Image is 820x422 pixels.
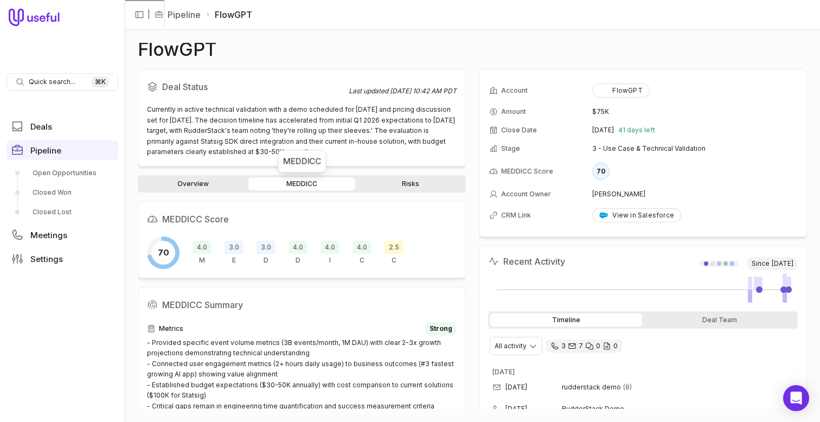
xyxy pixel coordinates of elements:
[501,86,528,95] span: Account
[321,241,339,265] div: Indicate Pain
[385,241,403,254] span: 2.5
[257,241,276,265] div: Decision Criteria
[147,104,457,157] div: Currently in active technical validation with a demo scheduled for [DATE] and pricing discussion ...
[501,167,553,176] span: MEDDICC Score
[329,256,331,265] span: I
[501,107,526,116] span: Amount
[257,241,276,254] span: 3.0
[147,210,457,228] h2: MEDDICC Score
[225,241,244,254] span: 3.0
[138,43,217,56] h1: FlowGPT
[7,164,118,182] a: Open Opportunities
[505,383,527,392] time: [DATE]
[349,87,457,95] div: Last updated
[283,155,322,168] div: MEDDICC
[148,8,150,21] span: |
[7,203,118,221] a: Closed Lost
[618,126,655,135] span: 41 days left
[546,340,622,353] div: 3 calls and 7 email threads
[264,256,268,265] span: D
[30,231,67,239] span: Meetings
[592,140,797,157] td: 3 - Use Case & Technical Validation
[783,385,809,411] div: Open Intercom Messenger
[353,241,371,265] div: Champion
[225,241,244,265] div: Economic Buyer
[357,177,464,190] a: Risks
[592,126,614,135] time: [DATE]
[30,123,52,131] span: Deals
[390,87,457,95] time: [DATE] 10:42 AM PDT
[232,256,236,265] span: E
[772,259,793,268] time: [DATE]
[248,177,355,190] a: MEDDICC
[30,255,63,263] span: Settings
[501,126,537,135] span: Close Date
[501,190,551,199] span: Account Owner
[147,296,457,314] h2: MEDDICC Summary
[592,163,610,180] div: 70
[289,241,307,265] div: Decision Process
[592,186,797,203] td: [PERSON_NAME]
[7,225,118,245] a: Meetings
[140,177,246,190] a: Overview
[7,164,118,221] div: Pipeline submenu
[205,8,252,21] li: FlowGPT
[158,246,169,259] span: 70
[360,256,364,265] span: C
[147,78,349,95] h2: Deal Status
[599,86,642,95] div: FlowGPT
[193,241,212,254] span: 4.0
[492,368,515,376] time: [DATE]
[7,140,118,160] a: Pipeline
[296,256,300,265] span: D
[490,314,642,327] div: Timeline
[353,241,371,254] span: 4.0
[592,103,797,120] td: $75K
[501,144,520,153] span: Stage
[385,241,403,265] div: Competition
[488,255,565,268] h2: Recent Activity
[7,117,118,136] a: Deals
[199,256,205,265] span: M
[592,84,649,98] button: FlowGPT
[644,314,796,327] div: Deal Team
[289,241,307,254] span: 4.0
[392,256,396,265] span: C
[30,146,61,155] span: Pipeline
[599,211,674,220] div: View in Salesforce
[747,257,798,270] span: Since
[7,249,118,268] a: Settings
[147,236,180,269] div: Overall MEDDICC score
[501,211,531,220] span: CRM Link
[7,184,118,201] a: Closed Won
[562,383,621,392] span: rudderstack demo
[131,7,148,23] button: Collapse sidebar
[321,241,339,254] span: 4.0
[147,337,457,422] div: - Provided specific event volume metrics (3B events/month, 1M DAU) with clear 2-3x growth project...
[430,324,452,333] span: Strong
[623,383,632,392] span: 8 emails in thread
[562,405,780,413] span: RudderStack Demo
[168,8,201,21] a: Pipeline
[29,78,75,86] span: Quick search...
[92,76,109,87] kbd: ⌘ K
[505,405,527,413] time: [DATE]
[592,208,681,222] a: View in Salesforce
[193,241,212,265] div: Metrics
[147,322,457,335] div: Metrics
